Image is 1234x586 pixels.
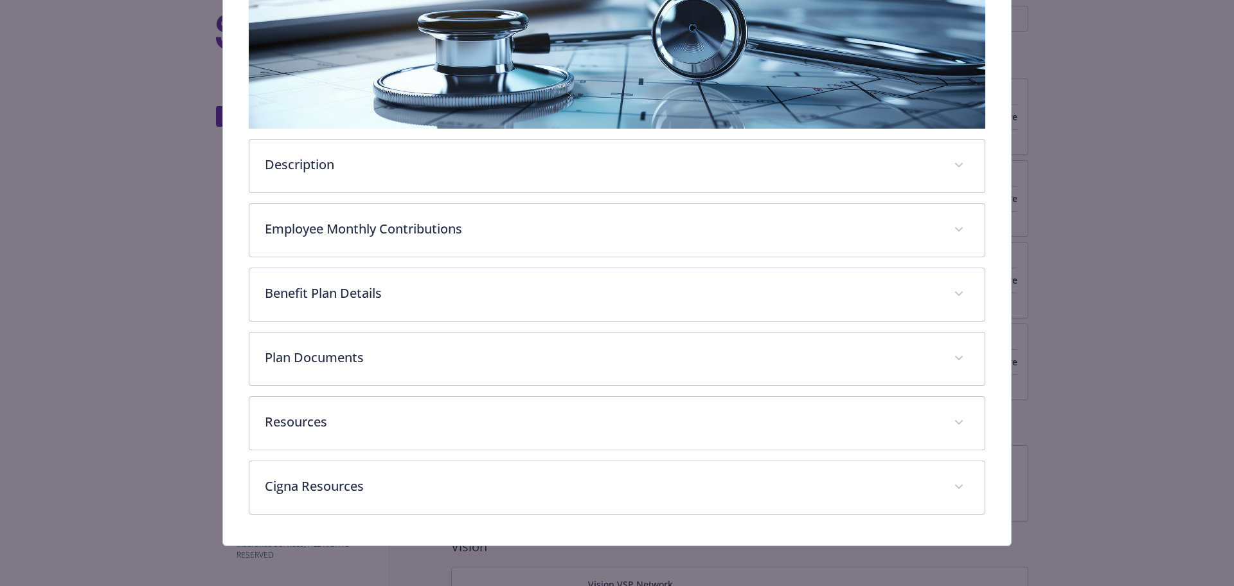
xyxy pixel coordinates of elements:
div: Employee Monthly Contributions [249,204,985,257]
p: Benefit Plan Details [265,284,939,303]
div: Resources [249,397,985,450]
div: Description [249,140,985,192]
p: Employee Monthly Contributions [265,219,939,239]
div: Cigna Resources [249,461,985,514]
div: Benefit Plan Details [249,268,985,321]
p: Resources [265,412,939,432]
p: Plan Documents [265,348,939,367]
p: Cigna Resources [265,477,939,496]
div: Plan Documents [249,333,985,385]
p: Description [265,155,939,174]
